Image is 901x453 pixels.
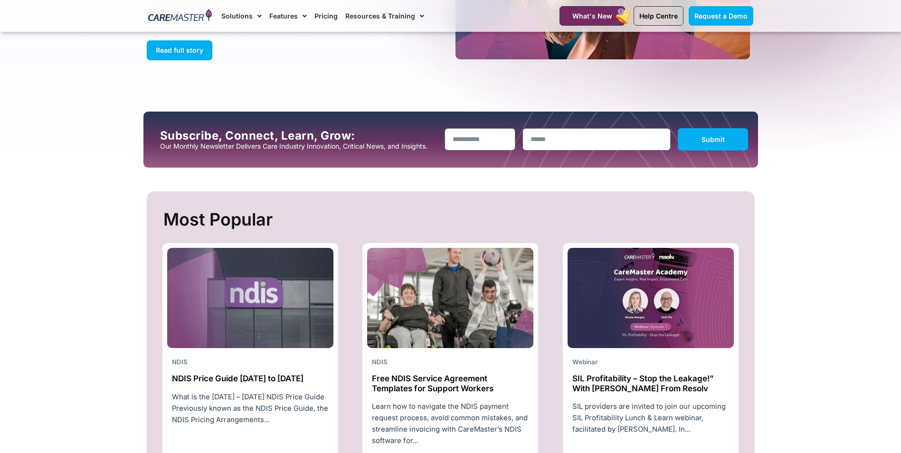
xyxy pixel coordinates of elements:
[156,46,203,54] span: Read full story
[167,248,333,349] img: ndis-price-guide
[678,128,749,151] button: Submit
[372,358,388,366] span: NDIS
[160,129,437,142] h2: Subscribe, Connect, Learn, Grow:
[634,6,683,26] a: Help Centre
[572,401,729,435] p: SIL providers are invited to join our upcoming SIL Profitability Lunch & Learn webinar, facilitat...
[572,12,612,20] span: What's New
[147,40,212,60] a: Read full story
[367,248,533,349] img: NDIS Provider challenges 1
[689,6,753,26] a: Request a Demo
[372,374,529,393] h2: Free NDIS Service Agreement Templates for Support Workers
[160,142,437,150] p: Our Monthly Newsletter Delivers Care Industry Innovation, Critical News, and Insights.
[572,374,729,393] h2: SIL Profitability – Stop the Leakage!” With [PERSON_NAME] From Resolv
[163,206,740,234] h2: Most Popular
[148,9,212,23] img: CareMaster Logo
[568,248,734,349] img: youtube
[560,6,625,26] a: What's New
[572,358,598,366] span: Webinar
[694,12,748,20] span: Request a Demo
[172,374,329,383] h2: NDIS Price Guide [DATE] to [DATE]
[639,12,678,20] span: Help Centre
[702,135,725,143] span: Submit
[172,391,329,425] p: What is the [DATE] – [DATE] NDIS Price Guide Previously known as the NDIS Price Guide, the NDIS P...
[367,401,533,446] div: Learn how to navigate the NDIS payment request process, avoid common mistakes, and streamline inv...
[172,358,188,366] span: NDIS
